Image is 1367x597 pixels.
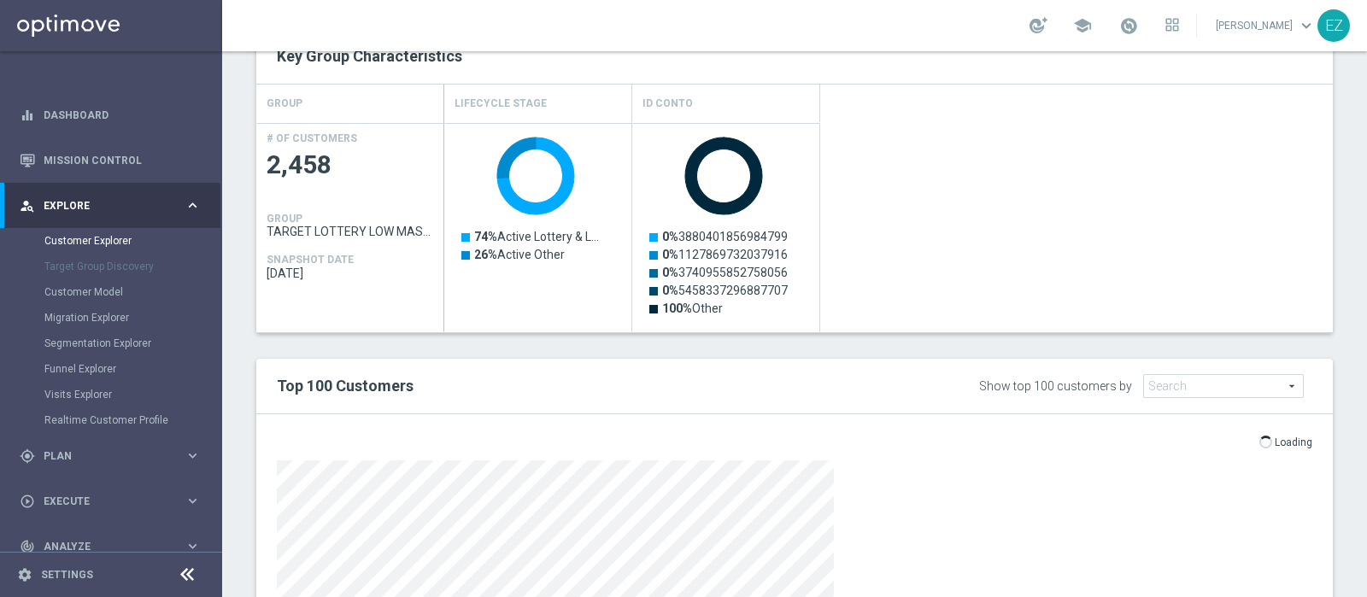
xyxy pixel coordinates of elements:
[474,230,497,243] tspan: 74%
[20,494,185,509] div: Execute
[455,89,547,119] h4: Lifecycle Stage
[642,89,693,119] h4: Id Conto
[20,539,185,554] div: Analyze
[267,132,357,144] h4: # OF CUSTOMERS
[444,123,820,332] div: Press SPACE to select this row.
[44,228,220,254] div: Customer Explorer
[267,149,434,182] span: 2,458
[1073,16,1092,35] span: school
[44,254,220,279] div: Target Group Discovery
[44,362,178,376] a: Funnel Explorer
[662,266,788,279] text: 3740955852758056
[474,230,599,243] text: Active Lottery & L…
[44,201,185,211] span: Explore
[19,449,202,463] button: gps_fixed Plan keyboard_arrow_right
[20,539,35,554] i: track_changes
[44,496,185,506] span: Execute
[185,538,201,554] i: keyboard_arrow_right
[44,356,220,382] div: Funnel Explorer
[662,301,692,315] tspan: 100%
[20,448,185,464] div: Plan
[662,284,678,297] tspan: 0%
[662,230,788,243] text: 3880401856984799
[20,448,35,464] i: gps_fixed
[44,305,220,331] div: Migration Explorer
[44,234,178,248] a: Customer Explorer
[1317,9,1350,42] div: EZ
[185,493,201,509] i: keyboard_arrow_right
[277,376,871,396] h2: Top 100 Customers
[267,89,302,119] h4: GROUP
[185,448,201,464] i: keyboard_arrow_right
[44,541,185,552] span: Analyze
[44,413,178,427] a: Realtime Customer Profile
[267,213,302,225] h4: GROUP
[20,494,35,509] i: play_circle_outline
[44,337,178,350] a: Segmentation Explorer
[19,540,202,553] button: track_changes Analyze keyboard_arrow_right
[979,379,1132,394] div: Show top 100 customers by
[474,248,497,261] tspan: 26%
[20,198,185,214] div: Explore
[20,92,201,138] div: Dashboard
[44,388,178,401] a: Visits Explorer
[277,46,1312,67] h2: Key Group Characteristics
[44,451,185,461] span: Plan
[256,123,444,332] div: Press SPACE to select this row.
[662,248,788,261] text: 1127869732037916
[19,108,202,122] button: equalizer Dashboard
[44,285,178,299] a: Customer Model
[44,311,178,325] a: Migration Explorer
[44,382,220,407] div: Visits Explorer
[662,248,678,261] tspan: 0%
[19,199,202,213] button: person_search Explore keyboard_arrow_right
[20,198,35,214] i: person_search
[267,266,434,280] span: 2025-09-07
[17,567,32,582] i: settings
[1297,16,1316,35] span: keyboard_arrow_down
[20,138,201,183] div: Mission Control
[1275,436,1312,449] p: Loading
[662,230,678,243] tspan: 0%
[44,279,220,305] div: Customer Model
[41,570,93,580] a: Settings
[662,301,723,315] text: Other
[1214,13,1317,38] a: [PERSON_NAME]keyboard_arrow_down
[44,92,201,138] a: Dashboard
[662,284,788,297] text: 5458337296887707
[44,407,220,433] div: Realtime Customer Profile
[267,225,434,238] span: TARGET LOTTERY LOW MASTER
[662,266,678,279] tspan: 0%
[19,495,202,508] button: play_circle_outline Execute keyboard_arrow_right
[185,197,201,214] i: keyboard_arrow_right
[20,108,35,123] i: equalizer
[44,331,220,356] div: Segmentation Explorer
[267,254,354,266] h4: SNAPSHOT DATE
[19,154,202,167] button: Mission Control
[44,138,201,183] a: Mission Control
[474,248,565,261] text: Active Other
